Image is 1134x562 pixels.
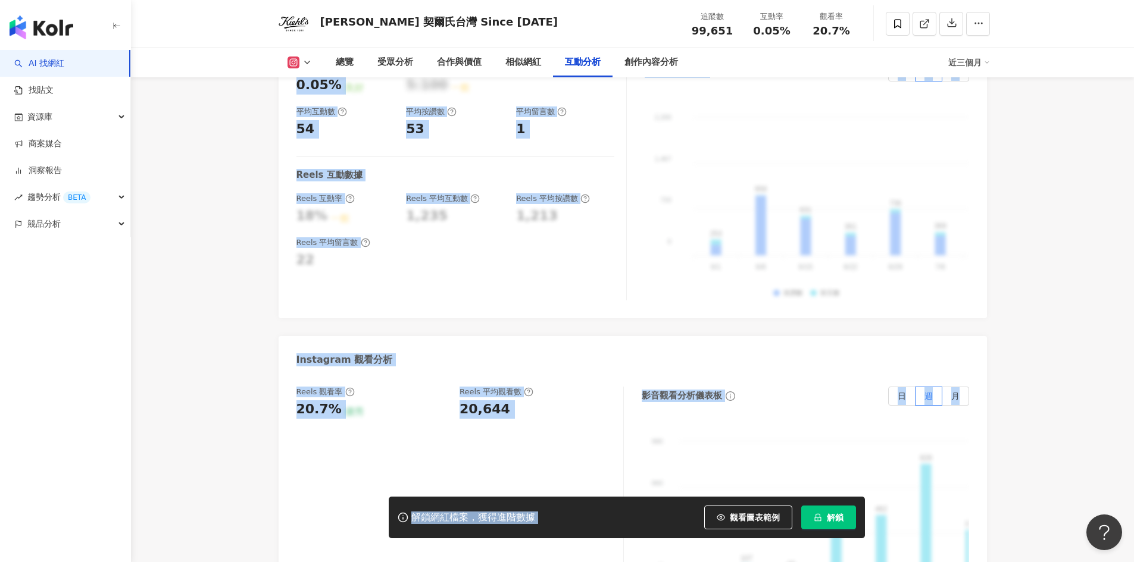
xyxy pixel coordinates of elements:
div: 追蹤數 [690,11,735,23]
div: Reels 平均互動數 [406,193,480,204]
span: 日 [898,391,906,401]
span: 0.05% [753,25,790,37]
div: 觀看率 [809,11,854,23]
div: Reels 觀看率 [296,387,355,397]
div: Reels 平均觀看數 [460,387,533,397]
span: 20.7% [813,25,849,37]
div: 受眾分析 [377,55,413,70]
span: info-circle [724,390,737,403]
div: Reels 平均按讚數 [516,193,590,204]
div: Reels 平均留言數 [296,237,370,248]
button: 解鎖 [801,506,856,529]
div: 54 [296,120,315,139]
div: 相似網紅 [505,55,541,70]
div: 20,644 [460,400,510,419]
div: 20.7% [296,400,342,419]
div: 53 [406,120,424,139]
div: BETA [63,191,90,203]
div: 影音觀看分析儀表板 [642,390,722,402]
div: 1 [516,120,525,139]
a: 商案媒合 [14,138,62,150]
div: 0.05% [296,76,342,95]
div: Instagram 觀看分析 [296,353,393,366]
div: 平均互動數 [296,106,347,117]
div: 平均留言數 [516,106,567,117]
div: Reels 互動數據 [296,169,363,181]
span: 競品分析 [27,211,61,237]
span: 月 [951,391,960,401]
div: 平均按讚數 [406,106,457,117]
div: Reels 互動率 [296,193,355,204]
span: 解鎖 [827,513,844,522]
span: rise [14,193,23,202]
a: 洞察報告 [14,165,62,177]
img: logo [10,15,73,39]
span: 99,651 [692,24,733,37]
img: KOL Avatar [276,6,311,42]
div: 互動率 [749,11,795,23]
span: lock [814,513,822,522]
div: 創作內容分析 [624,55,678,70]
div: 互動分析 [565,55,601,70]
div: 近三個月 [948,53,990,72]
span: 資源庫 [27,103,52,130]
button: 觀看圖表範例 [704,506,792,529]
a: 找貼文 [14,84,54,96]
span: 週 [924,391,933,401]
a: searchAI 找網紅 [14,58,64,70]
div: [PERSON_NAME] 契爾氏台灣 Since [DATE] [320,14,558,29]
div: 合作與價值 [437,55,482,70]
span: 觀看圖表範例 [730,513,780,522]
span: 趨勢分析 [27,184,90,211]
div: 解鎖網紅檔案，獲得進階數據 [411,511,535,524]
div: 總覽 [336,55,354,70]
